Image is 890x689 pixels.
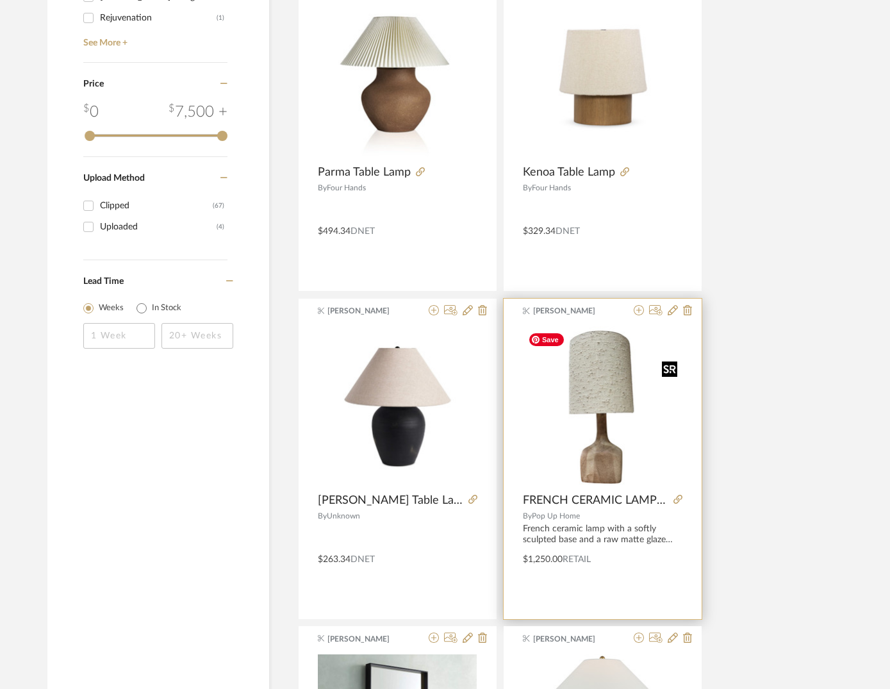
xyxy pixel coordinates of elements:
[523,512,532,520] span: By
[523,555,563,564] span: $1,250.00
[83,323,155,349] input: 1 Week
[523,326,682,486] div: 0
[556,227,580,236] span: DNET
[83,174,145,183] span: Upload Method
[533,305,614,317] span: [PERSON_NAME]
[217,8,224,28] div: (1)
[161,323,233,349] input: 20+ Weeks
[169,101,227,124] div: 7,500 +
[318,326,477,486] div: 0
[523,524,682,545] div: French ceramic lamp with a softly sculpted base and a raw matte glaze that feels almost like ston...
[318,184,327,192] span: By
[152,302,181,315] label: In Stock
[80,28,227,49] a: See More +
[213,195,224,216] div: (67)
[523,326,682,486] img: FRENCH CERAMIC LAMP WITH TEXTURAL SHADE
[533,633,614,645] span: [PERSON_NAME]
[563,555,591,564] span: Retail
[100,8,217,28] div: Rejuvenation
[350,227,375,236] span: DNET
[327,184,366,192] span: Four Hands
[99,302,124,315] label: Weeks
[523,165,615,179] span: Kenoa Table Lamp
[327,633,408,645] span: [PERSON_NAME]
[100,217,217,237] div: Uploaded
[529,333,564,346] span: Save
[83,101,99,124] div: 0
[532,184,571,192] span: Four Hands
[327,512,360,520] span: Unknown
[523,227,556,236] span: $329.34
[350,555,375,564] span: DNET
[318,326,477,486] img: Russo Table Lamp
[327,305,408,317] span: [PERSON_NAME]
[83,277,124,286] span: Lead Time
[100,195,213,216] div: Clipped
[523,494,668,508] span: FRENCH CERAMIC LAMP WITH TEXTURAL SHADE
[523,184,532,192] span: By
[318,555,350,564] span: $263.34
[318,512,327,520] span: By
[217,217,224,237] div: (4)
[83,79,104,88] span: Price
[532,512,580,520] span: Pop Up Home
[318,227,350,236] span: $494.34
[318,165,411,179] span: Parma Table Lamp
[318,494,463,508] span: [PERSON_NAME] Table Lamp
